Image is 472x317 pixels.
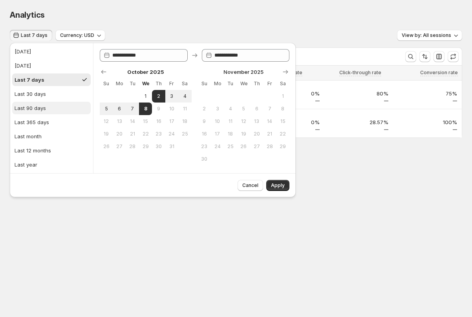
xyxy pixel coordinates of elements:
button: Thursday November 27 2025 [250,140,263,153]
span: Fr [168,81,175,87]
span: 30 [155,143,162,150]
span: Sa [181,81,188,87]
button: Thursday October 9 2025 [152,103,165,115]
span: 21 [266,131,273,137]
button: Tuesday November 18 2025 [224,128,237,140]
button: Friday November 7 2025 [263,103,276,115]
div: [DATE] [15,48,31,55]
span: 19 [240,131,247,137]
span: 25 [227,143,234,150]
span: 7 [266,106,273,112]
button: End of range Today Wednesday October 8 2025 [139,103,152,115]
button: Last 7 days [12,73,91,86]
button: Friday October 10 2025 [165,103,178,115]
th: Saturday [276,77,289,90]
span: 10 [214,118,221,125]
span: 20 [116,131,123,137]
span: View by: All sessions [402,32,451,38]
span: 12 [240,118,247,125]
button: Monday October 20 2025 [113,128,126,140]
span: 3 [214,106,221,112]
span: 1 [280,93,286,99]
button: Wednesday October 22 2025 [139,128,152,140]
span: Click-through rate [339,70,381,76]
span: 22 [142,131,149,137]
span: 24 [168,131,175,137]
span: Analytics [10,10,45,20]
button: Friday October 17 2025 [165,115,178,128]
span: Su [201,81,208,87]
button: Friday October 24 2025 [165,128,178,140]
button: Saturday November 8 2025 [276,103,289,115]
button: Wednesday November 26 2025 [237,140,250,153]
span: 19 [103,131,110,137]
span: Th [253,81,260,87]
span: 27 [116,143,123,150]
button: Saturday November 22 2025 [276,128,289,140]
th: Monday [211,77,224,90]
span: 3 [168,93,175,99]
button: Saturday October 18 2025 [178,115,191,128]
span: Conversion rate [420,70,458,76]
div: Last 7 days [15,76,44,84]
button: Last 7 days [10,30,52,41]
button: Sunday November 30 2025 [198,153,211,165]
span: 16 [201,131,208,137]
button: Sunday October 12 2025 [100,115,113,128]
th: Tuesday [126,77,139,90]
button: Show next month, December 2025 [280,66,291,77]
button: Monday October 27 2025 [113,140,126,153]
button: Saturday October 4 2025 [178,90,191,103]
span: Mo [214,81,221,87]
p: 100% [398,118,457,126]
span: 15 [142,118,149,125]
span: 5 [103,106,110,112]
button: Tuesday November 25 2025 [224,140,237,153]
button: Friday October 31 2025 [165,140,178,153]
div: Last 90 days [15,104,46,112]
span: 13 [116,118,123,125]
th: Wednesday [139,77,152,90]
span: 4 [227,106,234,112]
button: Monday October 13 2025 [113,115,126,128]
span: Currency: USD [60,32,94,38]
span: 8 [142,106,149,112]
button: Sunday November 23 2025 [198,140,211,153]
button: Saturday November 15 2025 [276,115,289,128]
button: Wednesday November 5 2025 [237,103,250,115]
button: Wednesday October 29 2025 [139,140,152,153]
div: Last month [15,132,42,140]
span: 6 [116,106,123,112]
span: 25 [181,131,188,137]
button: Friday October 3 2025 [165,90,178,103]
span: 23 [155,131,162,137]
span: Su [103,81,110,87]
button: Sunday October 5 2025 [100,103,113,115]
button: Thursday November 20 2025 [250,128,263,140]
button: Currency: USD [55,30,105,41]
button: [DATE] [12,45,91,58]
button: Monday November 17 2025 [211,128,224,140]
button: Last 90 days [12,102,91,114]
span: 9 [155,106,162,112]
span: Tu [227,81,234,87]
button: Last 30 days [12,88,91,100]
span: 12 [103,118,110,125]
button: Saturday November 29 2025 [276,140,289,153]
span: 11 [227,118,234,125]
th: Tuesday [224,77,237,90]
span: 10 [168,106,175,112]
span: 1 [142,93,149,99]
button: [DATE] [12,59,91,72]
button: Wednesday November 19 2025 [237,128,250,140]
button: Wednesday November 12 2025 [237,115,250,128]
span: Cancel [242,182,258,189]
div: Last 30 days [15,90,46,98]
button: Monday November 24 2025 [211,140,224,153]
button: Tuesday October 7 2025 [126,103,139,115]
span: 5 [240,106,247,112]
button: Monday November 10 2025 [211,115,224,128]
span: 30 [201,156,208,162]
button: Wednesday October 1 2025 [139,90,152,103]
span: 4 [181,93,188,99]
